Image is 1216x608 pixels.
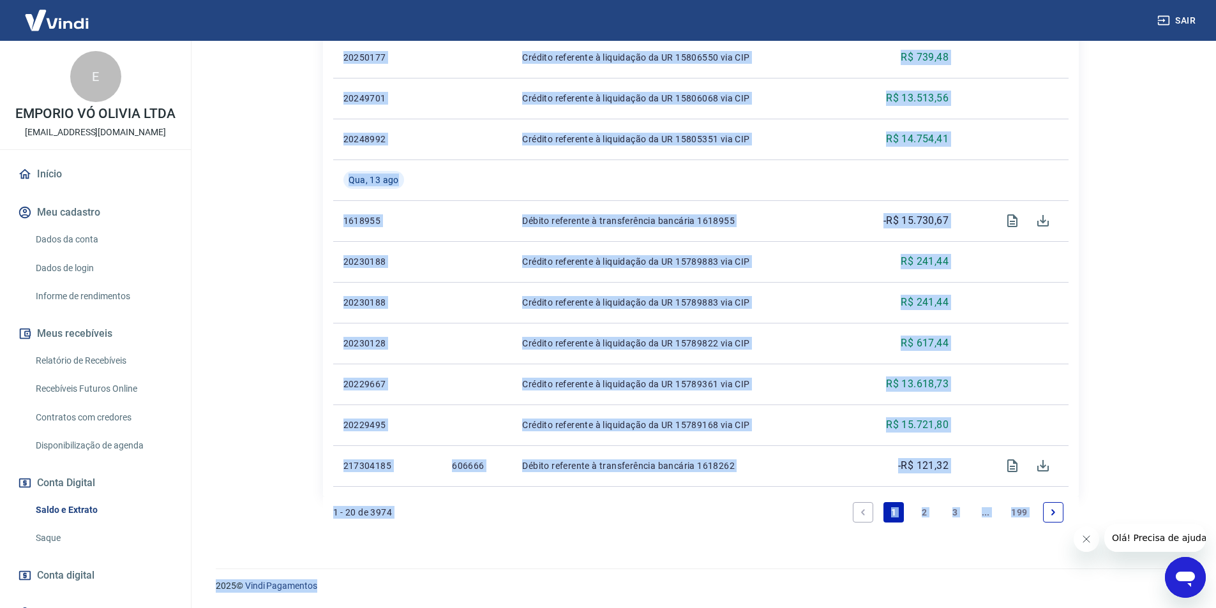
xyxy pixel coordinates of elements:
p: 20230128 [343,337,432,350]
a: Informe de rendimentos [31,283,176,309]
p: 20229495 [343,419,432,431]
span: Conta digital [37,567,94,584]
a: Disponibilização de agenda [31,433,176,459]
a: Saldo e Extrato [31,497,176,523]
p: Crédito referente à liquidação da UR 15789361 via CIP [522,378,834,390]
p: Crédito referente à liquidação da UR 15789822 via CIP [522,337,834,350]
p: Débito referente à transferência bancária 1618955 [522,214,834,227]
p: 606666 [452,459,502,472]
p: Débito referente à transferência bancária 1618262 [522,459,834,472]
button: Conta Digital [15,469,176,497]
p: 20249701 [343,92,432,105]
a: Dados de login [31,255,176,281]
p: Crédito referente à liquidação da UR 15789168 via CIP [522,419,834,431]
ul: Pagination [848,497,1068,528]
button: Meus recebíveis [15,320,176,348]
p: [EMAIL_ADDRESS][DOMAIN_NAME] [25,126,166,139]
img: Vindi [15,1,98,40]
button: Meu cadastro [15,198,176,226]
iframe: Fechar mensagem [1074,526,1099,552]
p: R$ 15.721,80 [886,417,949,433]
a: Saque [31,525,176,551]
span: Qua, 13 ago [349,174,399,186]
a: Previous page [853,502,873,523]
a: Vindi Pagamentos [245,581,317,591]
a: Dados da conta [31,226,176,253]
p: 217304185 [343,459,432,472]
a: Next page [1043,502,1063,523]
a: Recebíveis Futuros Online [31,376,176,402]
iframe: Botão para abrir a janela de mensagens [1165,557,1206,598]
span: Download [1028,450,1058,481]
p: R$ 13.513,56 [886,91,949,106]
p: R$ 739,48 [901,50,949,65]
a: Conta digital [15,561,176,589]
iframe: Mensagem da empresa [1104,524,1206,552]
div: E [70,51,121,102]
span: Download [1028,205,1058,236]
button: Sair [1155,9,1201,33]
p: 20229667 [343,378,432,390]
a: Início [15,160,176,188]
p: Crédito referente à liquidação da UR 15806068 via CIP [522,92,834,105]
p: 2025 © [216,579,1185,593]
p: Crédito referente à liquidação da UR 15789883 via CIP [522,255,834,268]
p: 1 - 20 de 3974 [333,506,393,519]
p: Crédito referente à liquidação da UR 15806550 via CIP [522,51,834,64]
p: R$ 13.618,73 [886,376,949,392]
span: Visualizar [997,450,1028,481]
p: R$ 241,44 [901,254,949,269]
p: R$ 14.754,41 [886,131,949,147]
p: Crédito referente à liquidação da UR 15789883 via CIP [522,296,834,309]
a: Page 199 [1006,502,1032,523]
a: Page 1 is your current page [883,502,904,523]
span: Olá! Precisa de ajuda? [8,9,107,19]
p: -R$ 121,32 [898,458,949,473]
a: Relatório de Recebíveis [31,348,176,374]
p: -R$ 15.730,67 [883,213,949,228]
p: 20230188 [343,255,432,268]
a: Page 2 [914,502,935,523]
a: Jump forward [975,502,996,523]
p: EMPORIO VÓ OLIVIA LTDA [15,107,176,121]
p: R$ 617,44 [901,336,949,351]
p: 20230188 [343,296,432,309]
span: Visualizar [997,205,1028,236]
p: 1618955 [343,214,432,227]
p: R$ 241,44 [901,295,949,310]
a: Page 3 [945,502,965,523]
p: 20248992 [343,133,432,145]
p: Crédito referente à liquidação da UR 15805351 via CIP [522,133,834,145]
a: Contratos com credores [31,404,176,431]
p: 20250177 [343,51,432,64]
